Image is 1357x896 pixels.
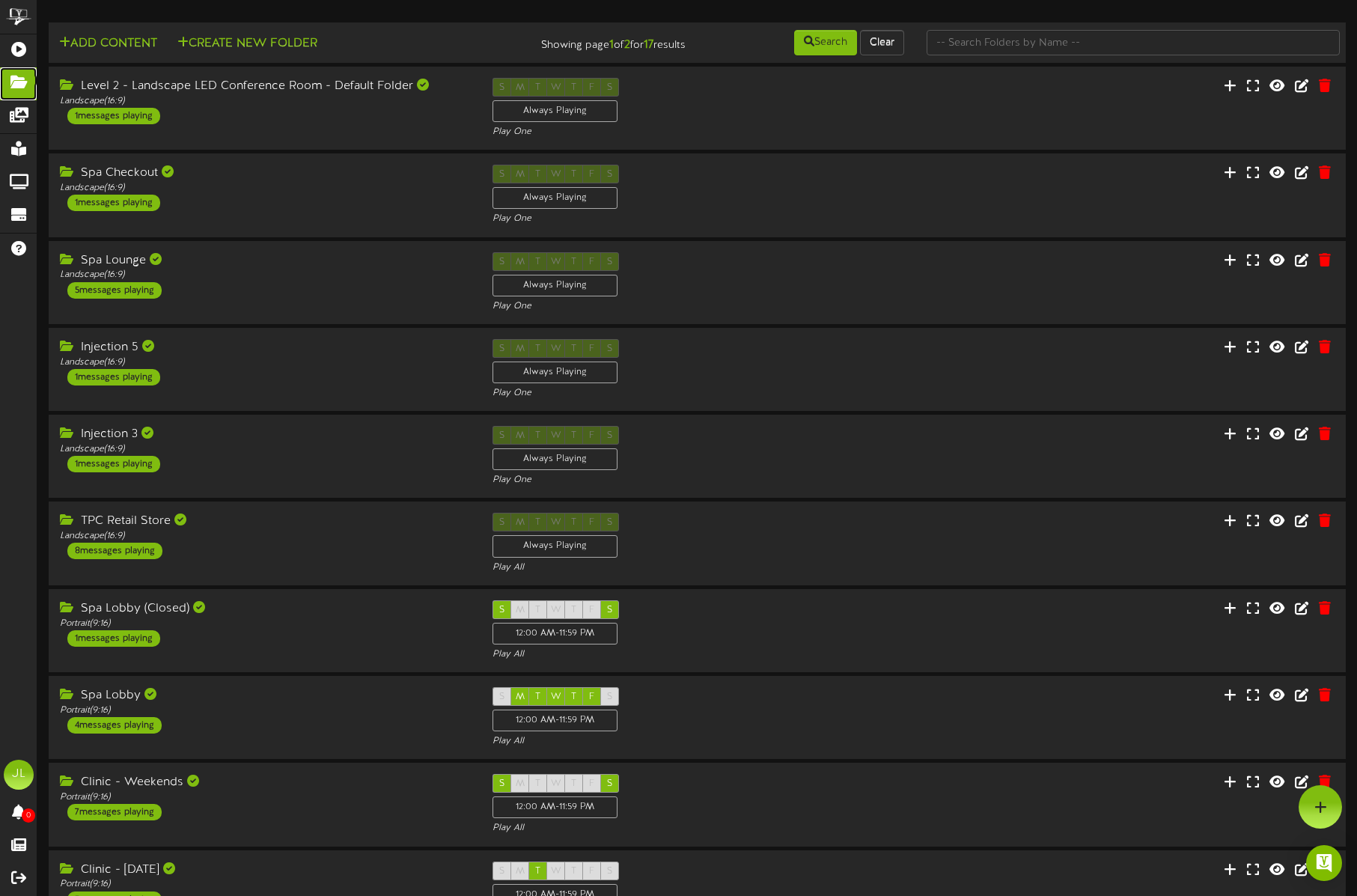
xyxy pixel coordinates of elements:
div: JL [4,760,34,790]
div: 1 messages playing [67,630,160,647]
div: Landscape ( 16:9 ) [60,182,470,195]
strong: 1 [609,38,614,52]
div: Landscape ( 16:9 ) [60,269,470,281]
span: S [607,778,612,789]
div: Always Playing [493,362,617,383]
span: W [551,778,561,789]
div: Landscape ( 16:9 ) [60,95,470,108]
span: S [499,866,504,877]
div: 8 messages playing [67,543,162,559]
div: Play All [493,735,903,748]
span: M [516,605,525,615]
span: M [516,778,525,789]
div: Level 2 - Landscape LED Conference Room - Default Folder [60,78,470,95]
span: F [589,866,594,877]
div: Injection 3 [60,426,470,443]
span: T [571,866,576,877]
div: Play All [493,822,903,835]
span: 0 [22,808,35,823]
div: Spa Lounge [60,252,470,269]
div: Always Playing [493,275,617,296]
div: 5 messages playing [67,282,162,299]
div: 12:00 AM - 11:59 PM [493,623,617,644]
button: Create New Folder [173,34,322,53]
div: Portrait ( 9:16 ) [60,791,470,804]
div: Spa Lobby (Closed) [60,600,470,618]
div: Clinic - [DATE] [60,862,470,879]
div: Injection 5 [60,339,470,356]
div: 1 messages playing [67,369,160,385]
span: T [535,778,540,789]
div: Landscape ( 16:9 ) [60,356,470,369]
div: 12:00 AM - 11:59 PM [493,710,617,731]
span: T [571,605,576,615]
span: T [535,692,540,702]
div: Open Intercom Messenger [1306,845,1342,881]
div: 1 messages playing [67,108,160,124]
span: S [607,605,612,615]
button: Search [794,30,857,55]
div: Landscape ( 16:9 ) [60,443,470,456]
div: 12:00 AM - 11:59 PM [493,796,617,818]
span: W [551,692,561,702]
span: S [499,692,504,702]
div: Portrait ( 9:16 ) [60,704,470,717]
span: M [516,692,525,702]
div: Always Playing [493,448,617,470]
span: W [551,866,561,877]
span: F [589,692,594,702]
div: Play One [493,300,903,313]
div: TPC Retail Store [60,513,470,530]
div: Landscape ( 16:9 ) [60,530,470,543]
div: 1 messages playing [67,456,160,472]
span: S [499,605,504,615]
div: Play One [493,126,903,138]
div: Always Playing [493,535,617,557]
span: F [589,605,594,615]
div: Portrait ( 9:16 ) [60,878,470,891]
span: T [571,692,576,702]
div: Play All [493,561,903,574]
span: S [499,778,504,789]
div: Play One [493,474,903,487]
div: Showing page of for results [479,28,697,54]
span: M [516,866,525,877]
input: -- Search Folders by Name -- [927,30,1340,55]
div: 7 messages playing [67,804,162,820]
button: Clear [860,30,904,55]
span: T [535,605,540,615]
span: S [607,692,612,702]
span: S [607,866,612,877]
div: Spa Lobby [60,687,470,704]
div: Clinic - Weekends [60,774,470,791]
strong: 2 [624,38,630,52]
div: Always Playing [493,187,617,209]
div: Portrait ( 9:16 ) [60,618,470,630]
span: T [571,778,576,789]
span: W [551,605,561,615]
button: Add Content [55,34,162,53]
div: Play One [493,213,903,225]
div: Spa Checkout [60,165,470,182]
div: Play One [493,387,903,400]
div: 1 messages playing [67,195,160,211]
span: T [535,866,540,877]
div: 4 messages playing [67,717,162,734]
span: F [589,778,594,789]
strong: 17 [644,38,653,52]
div: Play All [493,648,903,661]
div: Always Playing [493,100,617,122]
